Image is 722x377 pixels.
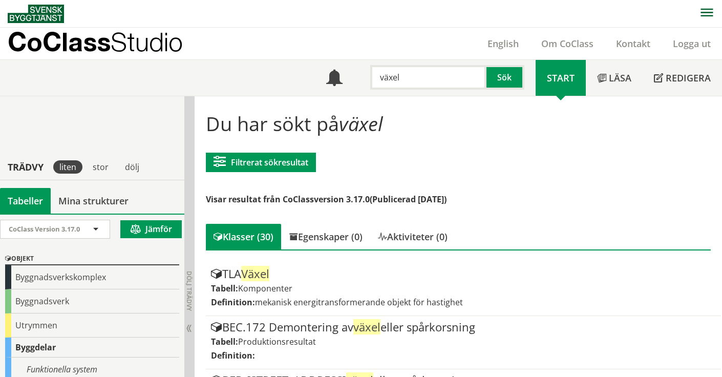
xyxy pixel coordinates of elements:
button: Jämför [120,220,182,238]
a: Start [536,60,586,96]
div: TLA [211,268,715,280]
p: CoClass [8,36,183,48]
span: Dölj trädvy [185,271,194,311]
button: Filtrerat sökresultat [206,153,316,172]
span: Start [547,72,575,84]
div: Utrymmen [5,313,179,338]
div: Aktiviteter (0) [370,224,455,249]
h1: Du har sökt på [206,112,710,135]
span: (Publicerad [DATE]) [370,194,447,205]
div: stor [87,160,115,174]
span: CoClass Version 3.17.0 [9,224,80,234]
div: Byggnadsverk [5,289,179,313]
label: Tabell: [211,283,238,294]
span: Komponenter [238,283,292,294]
span: Notifikationer [326,71,343,87]
a: CoClassStudio [8,28,205,59]
span: Redigera [666,72,711,84]
span: Studio [111,27,183,57]
a: Kontakt [605,37,662,50]
div: liten [53,160,82,174]
img: Svensk Byggtjänst [8,5,64,23]
span: Produktionsresultat [238,336,316,347]
div: Objekt [5,253,179,265]
span: Växel [241,266,269,281]
a: English [476,37,530,50]
div: dölj [119,160,145,174]
div: Byggnadsverkskomplex [5,265,179,289]
button: Sök [486,65,524,90]
div: Trädvy [2,161,49,173]
div: Klasser (30) [206,224,281,249]
span: växel [339,110,383,137]
a: Redigera [643,60,722,96]
a: Läsa [586,60,643,96]
span: Läsa [609,72,631,84]
a: Om CoClass [530,37,605,50]
a: Logga ut [662,37,722,50]
span: växel [353,319,380,334]
label: Definition: [211,350,255,361]
input: Sök [370,65,486,90]
span: mekanisk energitransformerande objekt för hastighet [255,297,463,308]
span: Visar resultat från CoClassversion 3.17.0 [206,194,370,205]
div: Egenskaper (0) [281,224,370,249]
label: Definition: [211,297,255,308]
a: Mina strukturer [51,188,136,214]
div: Byggdelar [5,338,179,358]
div: BEC.172 Demontering av eller spårkorsning [211,321,715,333]
label: Tabell: [211,336,238,347]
